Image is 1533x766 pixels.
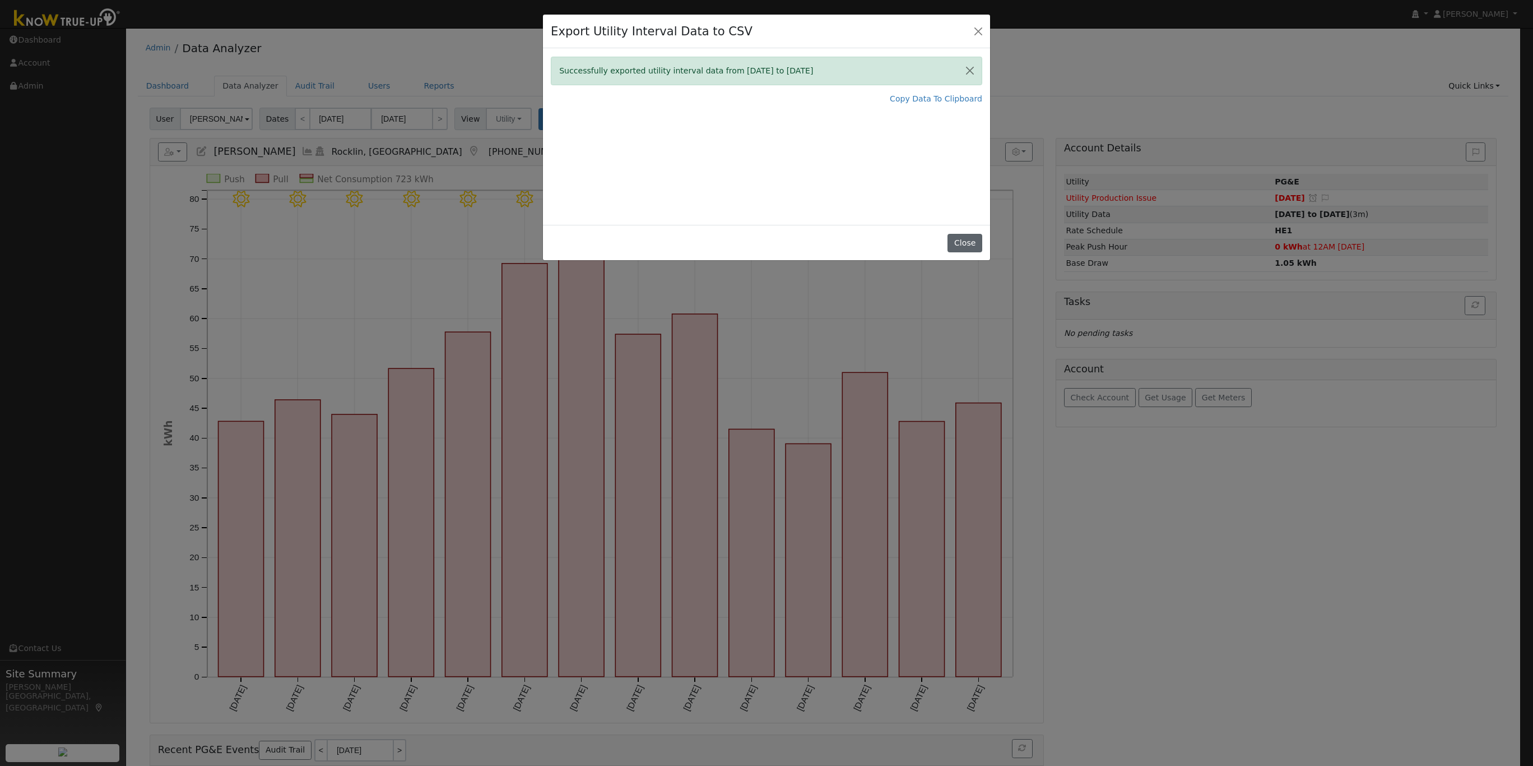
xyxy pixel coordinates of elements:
[947,234,982,253] button: Close
[551,57,982,85] div: Successfully exported utility interval data from [DATE] to [DATE]
[958,57,982,85] button: Close
[970,23,986,39] button: Close
[890,93,982,105] a: Copy Data To Clipboard
[551,22,752,40] h4: Export Utility Interval Data to CSV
